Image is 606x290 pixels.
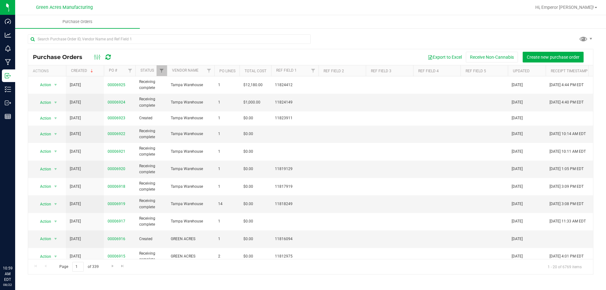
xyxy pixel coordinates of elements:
span: [DATE] [70,115,81,121]
span: select [52,80,60,89]
span: [DATE] [70,201,81,207]
a: Updated [513,69,530,73]
span: [DATE] [70,166,81,172]
span: select [52,98,60,107]
span: [DATE] 1:05 PM EDT [550,166,584,172]
span: 11823911 [275,115,315,121]
span: [DATE] [512,236,523,242]
span: Action [34,217,51,226]
span: Tampa Warehouse [171,131,211,137]
span: select [52,147,60,156]
input: Search Purchase Order ID, Vendor Name and Ref Field 1 [28,34,311,44]
span: [DATE] [512,201,523,207]
span: 11816094 [275,236,315,242]
span: [DATE] [512,166,523,172]
span: 1 [218,149,236,155]
span: Receiving complete [139,163,163,175]
span: 1 [218,115,236,121]
a: PO Lines [219,69,235,73]
a: Filter [204,65,214,76]
span: Action [34,200,51,209]
span: Tampa Warehouse [171,201,211,207]
a: 00006917 [108,219,125,223]
span: 11819129 [275,166,315,172]
p: 08/22 [3,282,12,287]
span: [DATE] [70,236,81,242]
span: Action [34,252,51,261]
a: Filter [308,65,318,76]
span: $0.00 [243,218,253,224]
span: 11812975 [275,253,315,259]
span: Receiving complete [139,181,163,192]
span: [DATE] 10:11 AM EDT [550,149,586,155]
span: $0.00 [243,166,253,172]
div: Actions [33,69,63,73]
span: [DATE] 3:09 PM EDT [550,184,584,190]
span: Create new purchase order [527,55,579,60]
a: Filter [157,65,167,76]
span: Tampa Warehouse [171,218,211,224]
button: Create new purchase order [523,52,584,62]
span: [DATE] 10:14 AM EDT [550,131,586,137]
span: [DATE] [512,99,523,105]
span: Action [34,147,51,156]
span: $0.00 [243,131,253,137]
span: [DATE] [70,82,81,88]
span: Action [34,182,51,191]
a: 00006920 [108,167,125,171]
span: Hi, Emperor [PERSON_NAME]! [535,5,594,10]
span: 1 [218,82,236,88]
span: select [52,217,60,226]
span: 11818249 [275,201,315,207]
a: 00006922 [108,132,125,136]
span: [DATE] 3:08 PM EDT [550,201,584,207]
span: Receiving complete [139,251,163,263]
inline-svg: Inbound [5,73,11,79]
input: 1 [72,262,84,272]
span: Action [34,80,51,89]
span: [DATE] [70,253,81,259]
a: Created [71,68,94,73]
span: Receiving complete [139,79,163,91]
span: [DATE] [70,131,81,137]
span: Action [34,234,51,243]
span: [DATE] [70,218,81,224]
span: 1 [218,218,236,224]
span: [DATE] [70,184,81,190]
span: [DATE] [512,184,523,190]
span: Tampa Warehouse [171,166,211,172]
span: Green Acres Manufacturing [36,5,93,10]
span: [DATE] 4:01 PM EDT [550,253,584,259]
span: Page of 339 [54,262,104,272]
a: Ref Field 5 [466,69,486,73]
span: Receiving complete [139,145,163,157]
a: 00006918 [108,184,125,189]
span: $0.00 [243,253,253,259]
span: Action [34,130,51,139]
span: [DATE] [512,253,523,259]
a: PO # [109,68,117,73]
a: Ref Field 3 [371,69,391,73]
span: 1 - 20 of 6769 items [543,262,587,271]
a: 00006925 [108,83,125,87]
a: Status [140,68,154,73]
inline-svg: Inventory [5,86,11,92]
span: select [52,165,60,174]
a: Total Cost [245,69,266,73]
span: Tampa Warehouse [171,115,211,121]
a: Vendor Name [172,68,199,73]
span: 11824412 [275,82,315,88]
span: 14 [218,201,236,207]
span: [DATE] [512,218,523,224]
span: [DATE] 4:44 PM EDT [550,82,584,88]
span: $0.00 [243,184,253,190]
span: Receiving complete [139,96,163,108]
a: 00006916 [108,237,125,241]
a: 00006924 [108,100,125,104]
a: 00006921 [108,149,125,154]
inline-svg: Manufacturing [5,59,11,65]
span: GREEN ACRES [171,236,211,242]
span: [DATE] 11:33 AM EDT [550,218,586,224]
inline-svg: Outbound [5,100,11,106]
span: 11824149 [275,99,315,105]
